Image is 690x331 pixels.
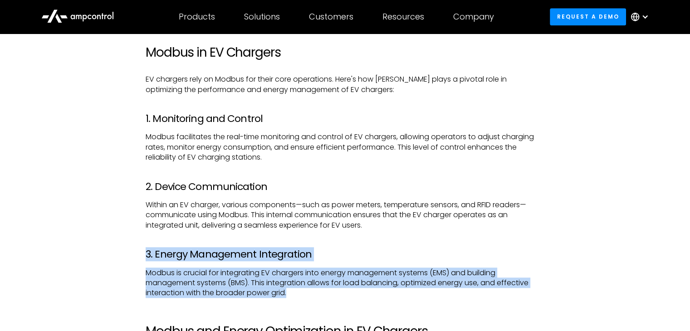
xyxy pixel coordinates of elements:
a: Request a demo [550,8,626,25]
h3: 3. Energy Management Integration [146,248,544,260]
p: Modbus is crucial for integrating EV chargers into energy management systems (EMS) and building m... [146,268,544,298]
div: Resources [382,12,424,22]
div: Customers [309,12,353,22]
p: Within an EV charger, various components—such as power meters, temperature sensors, and RFID read... [146,200,544,230]
p: Modbus facilitates the real-time monitoring and control of EV chargers, allowing operators to adj... [146,132,544,162]
div: Company [453,12,494,22]
h3: 1. Monitoring and Control [146,113,544,125]
h3: 2. Device Communication [146,181,544,193]
div: Products [179,12,215,22]
p: EV chargers rely on Modbus for their core operations. Here's how [PERSON_NAME] plays a pivotal ro... [146,74,544,95]
h2: Modbus in EV Chargers [146,45,544,60]
div: Solutions [244,12,280,22]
